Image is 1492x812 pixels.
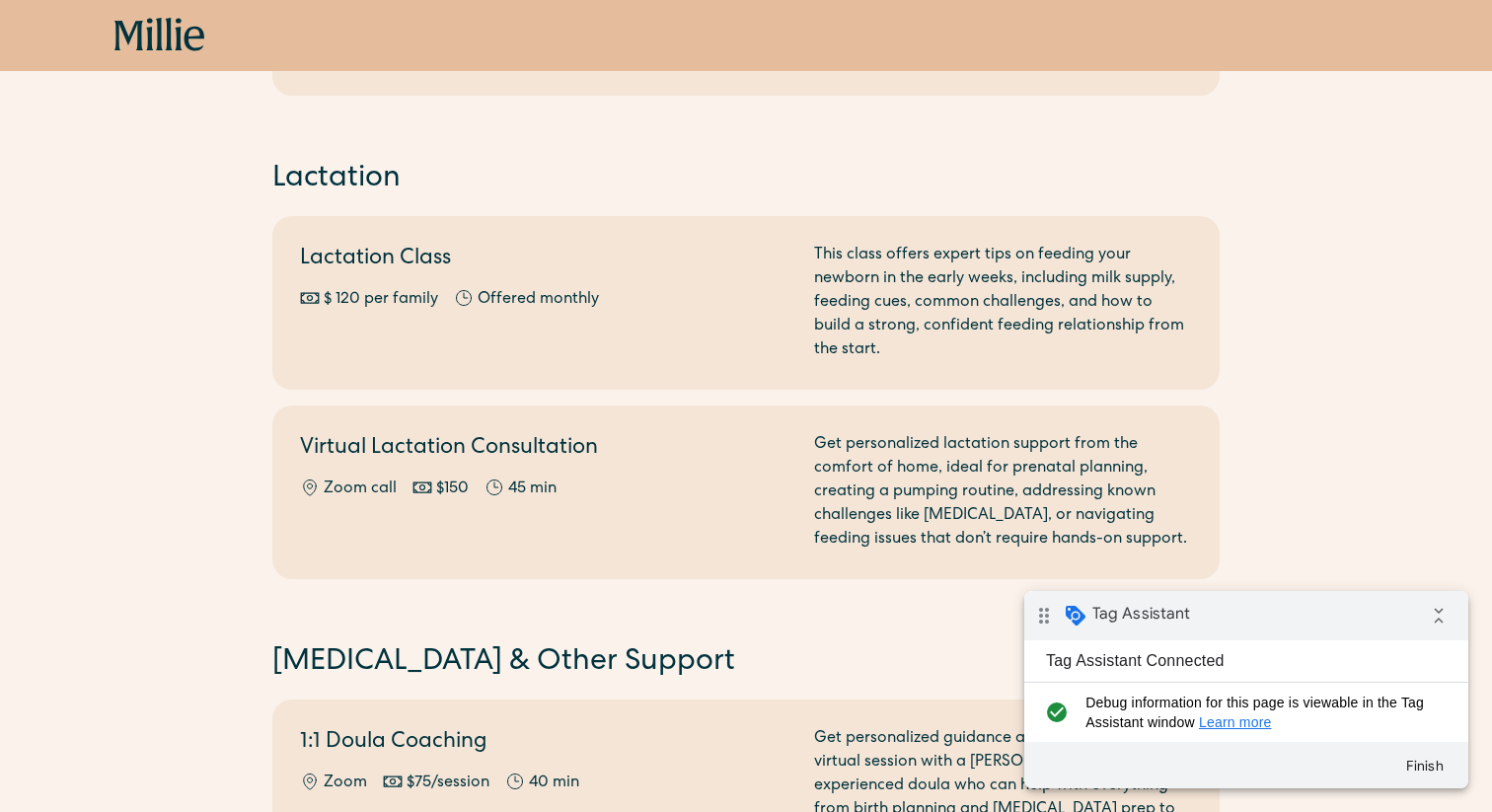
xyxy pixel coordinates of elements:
[529,772,579,795] div: 40 min
[436,478,469,501] div: $150
[300,727,790,760] h2: 1:1 Doula Coaching
[365,157,436,192] button: Finish
[324,478,397,501] div: Zoom call
[814,244,1192,362] div: This class offers expert tips on feeding your newborn in the early weeks, including milk supply, ...
[272,216,1220,390] a: Lactation Class$ 120 per familyOffered monthlyThis class offers expert tips on feeding your newbo...
[175,123,248,139] a: Learn more
[16,102,48,141] i: check_circle
[407,772,489,795] div: $75/session
[272,642,1220,684] h2: [MEDICAL_DATA] & Other Support
[300,244,790,276] h2: Lactation Class
[324,772,367,795] div: Zoom
[300,433,790,466] h2: Virtual Lactation Consultation
[272,159,1220,200] h2: Lactation
[324,288,438,312] div: $ 120 per family
[68,13,166,33] span: Tag Assistant
[61,102,411,141] span: Debug information for this page is viewable in the Tag Assistant window
[508,478,557,501] div: 45 min
[814,433,1192,552] div: Get personalized lactation support from the comfort of home, ideal for prenatal planning, creatin...
[272,406,1220,579] a: Virtual Lactation ConsultationZoom call$15045 minGet personalized lactation support from the comf...
[395,5,434,44] i: Collapse debug badge
[478,288,599,312] div: Offered monthly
